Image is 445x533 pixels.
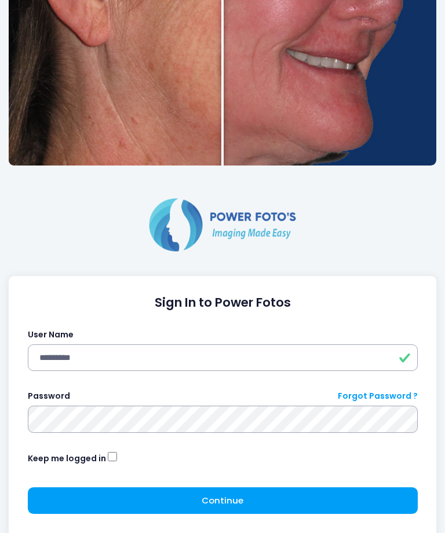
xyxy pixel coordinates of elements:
[28,296,418,311] h1: Sign In to Power Fotos
[28,453,106,465] label: Keep me logged in
[338,391,418,403] a: Forgot Password ?
[28,329,74,341] label: User Name
[28,391,70,403] label: Password
[202,495,243,507] span: Continue
[28,488,418,514] button: Continue
[144,196,301,254] img: Logo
